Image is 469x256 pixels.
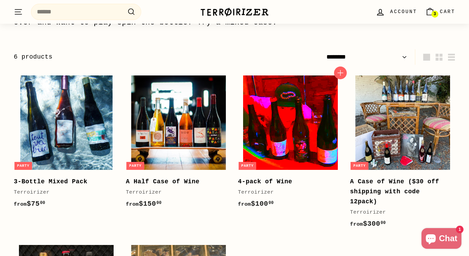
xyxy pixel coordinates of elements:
[350,208,449,217] div: Terroirizer
[14,178,87,185] b: 3-Bottle Mixed Pack
[238,202,251,207] span: from
[14,52,234,62] div: 6 products
[156,201,161,205] sup: 00
[126,178,200,185] b: A Half Case of Wine
[126,70,231,216] a: Party A Half Case of Wine Terroirizer
[14,200,45,208] span: $75
[126,200,162,208] span: $150
[14,202,27,207] span: from
[40,201,45,205] sup: 00
[350,222,363,227] span: from
[14,162,32,170] div: Party
[434,12,436,17] span: 3
[269,201,274,205] sup: 00
[372,2,421,22] a: Account
[440,8,455,16] span: Cart
[390,8,417,16] span: Account
[421,2,459,22] a: Cart
[351,162,368,170] div: Party
[350,220,386,228] span: $300
[14,188,112,197] div: Terroirizer
[14,70,119,216] a: Party 3-Bottle Mixed Pack Terroirizer
[239,162,257,170] div: Party
[238,178,292,185] b: 4-pack of Wine
[126,202,139,207] span: from
[238,70,343,216] a: Party 4-pack of Wine Terroirizer
[126,162,144,170] div: Party
[238,188,336,197] div: Terroirizer
[350,70,456,236] a: Party A Case of Wine ($30 off shipping with code 12pack) Terroirizer
[419,228,463,250] inbox-online-store-chat: Shopify online store chat
[381,221,386,225] sup: 00
[238,200,274,208] span: $100
[126,188,225,197] div: Terroirizer
[350,178,439,205] b: A Case of Wine ($30 off shipping with code 12pack)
